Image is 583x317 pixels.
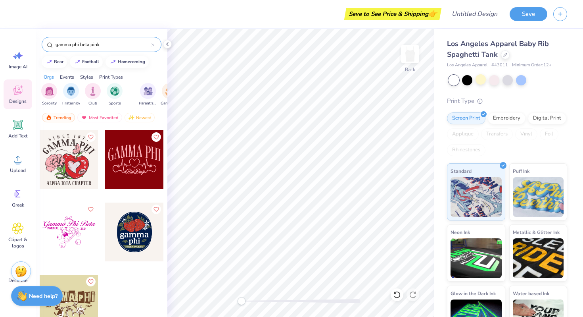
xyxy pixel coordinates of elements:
[9,64,27,70] span: Image AI
[152,205,161,214] button: Like
[238,297,245,305] div: Accessibility label
[54,60,63,64] div: bear
[515,128,537,140] div: Vinyl
[88,87,97,96] img: Club Image
[125,113,155,122] div: Newest
[55,41,151,48] input: Try "Alpha"
[107,83,123,106] div: filter for Sports
[540,128,558,140] div: Foil
[86,132,96,142] button: Like
[5,236,31,249] span: Clipart & logos
[41,83,57,106] div: filter for Sorority
[109,101,121,106] span: Sports
[451,289,496,298] span: Glow in the Dark Ink
[41,83,57,106] button: filter button
[118,60,145,64] div: homecoming
[42,113,75,122] div: Trending
[447,112,485,124] div: Screen Print
[139,101,157,106] span: Parent's Weekend
[86,205,96,214] button: Like
[513,238,564,278] img: Metallic & Glitter Ink
[12,202,24,208] span: Greek
[139,83,157,106] div: filter for Parent's Weekend
[10,167,26,174] span: Upload
[62,101,80,106] span: Fraternity
[82,60,99,64] div: football
[512,62,552,69] span: Minimum Order: 12 +
[77,113,122,122] div: Most Favorited
[45,87,54,96] img: Sorority Image
[513,228,560,236] span: Metallic & Glitter Ink
[481,128,513,140] div: Transfers
[451,177,502,217] img: Standard
[62,83,80,106] button: filter button
[405,66,415,73] div: Back
[70,56,103,68] button: football
[402,46,418,62] img: Back
[513,167,529,175] span: Puff Ink
[99,73,123,81] div: Print Types
[9,98,27,104] span: Designs
[85,83,101,106] button: filter button
[46,60,52,64] img: trend_line.gif
[105,56,149,68] button: homecoming
[488,112,525,124] div: Embroidery
[445,6,504,22] input: Untitled Design
[161,83,179,106] div: filter for Game Day
[447,39,549,59] span: Los Angeles Apparel Baby Rib Spaghetti Tank
[74,60,81,64] img: trend_line.gif
[451,238,502,278] img: Neon Ink
[447,128,479,140] div: Applique
[62,83,80,106] div: filter for Fraternity
[447,144,485,156] div: Rhinestones
[491,62,508,69] span: # 43011
[161,101,179,106] span: Game Day
[513,177,564,217] img: Puff Ink
[165,87,175,96] img: Game Day Image
[67,87,75,96] img: Fraternity Image
[81,115,87,120] img: most_fav.gif
[346,8,439,20] div: Save to See Price & Shipping
[128,115,134,120] img: newest.gif
[86,277,96,286] button: Like
[447,62,487,69] span: Los Angeles Apparel
[44,73,54,81] div: Orgs
[451,167,472,175] span: Standard
[428,9,437,18] span: 👉
[161,83,179,106] button: filter button
[139,83,157,106] button: filter button
[152,132,161,142] button: Like
[29,292,58,300] strong: Need help?
[60,73,74,81] div: Events
[107,83,123,106] button: filter button
[42,56,67,68] button: bear
[447,97,567,106] div: Print Type
[144,87,153,96] img: Parent's Weekend Image
[513,289,549,298] span: Water based Ink
[528,112,566,124] div: Digital Print
[46,115,52,120] img: trending.gif
[8,133,27,139] span: Add Text
[110,60,116,64] img: trend_line.gif
[451,228,470,236] span: Neon Ink
[80,73,93,81] div: Styles
[42,101,57,106] span: Sorority
[110,87,119,96] img: Sports Image
[88,101,97,106] span: Club
[8,277,27,284] span: Decorate
[85,83,101,106] div: filter for Club
[510,7,547,21] button: Save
